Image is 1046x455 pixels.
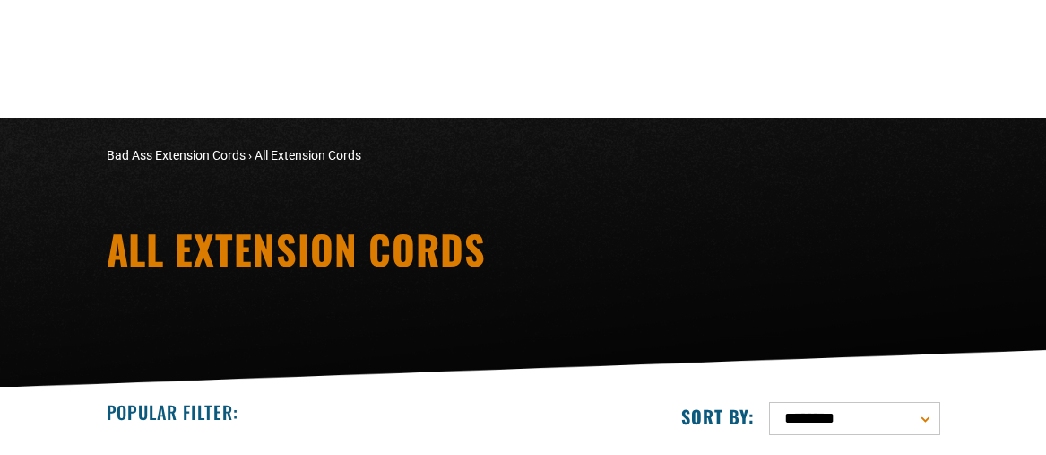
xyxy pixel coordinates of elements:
a: Bad Ass Extension Cords [107,148,246,162]
span: All Extension Cords [255,148,361,162]
h1: All Extension Cords [107,230,797,269]
span: › [248,148,252,162]
h2: Popular Filter: [107,400,238,424]
label: Sort by: [681,405,755,428]
nav: breadcrumbs [107,146,653,165]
